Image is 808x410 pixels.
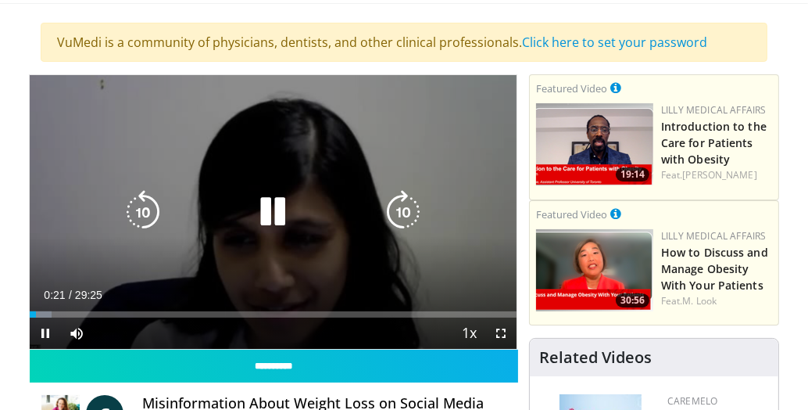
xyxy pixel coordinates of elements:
[536,229,653,311] a: 30:56
[41,23,767,62] div: VuMedi is a community of physicians, dentists, and other clinical professionals.
[536,229,653,311] img: c98a6a29-1ea0-4bd5-8cf5-4d1e188984a7.png.150x105_q85_crop-smart_upscale.png
[44,289,65,301] span: 0:21
[454,318,485,349] button: Playback Rate
[539,348,652,367] h4: Related Videos
[522,34,707,51] a: Click here to set your password
[61,318,92,349] button: Mute
[536,207,607,221] small: Featured Video
[682,168,756,182] a: [PERSON_NAME]
[536,103,653,185] a: 19:14
[485,318,517,349] button: Fullscreen
[30,318,61,349] button: Pause
[661,103,767,117] a: Lilly Medical Affairs
[536,103,653,185] img: acc2e291-ced4-4dd5-b17b-d06994da28f3.png.150x105_q85_crop-smart_upscale.png
[682,294,717,307] a: M. Look
[30,311,517,318] div: Progress Bar
[616,293,649,307] span: 30:56
[661,294,772,308] div: Feat.
[616,167,649,182] span: 19:14
[30,75,517,349] video-js: Video Player
[661,229,767,243] a: Lilly Medical Affairs
[536,81,607,95] small: Featured Video
[661,168,772,182] div: Feat.
[661,245,768,293] a: How to Discuss and Manage Obesity With Your Patients
[75,289,102,301] span: 29:25
[661,119,767,167] a: Introduction to the Care for Patients with Obesity
[69,289,72,301] span: /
